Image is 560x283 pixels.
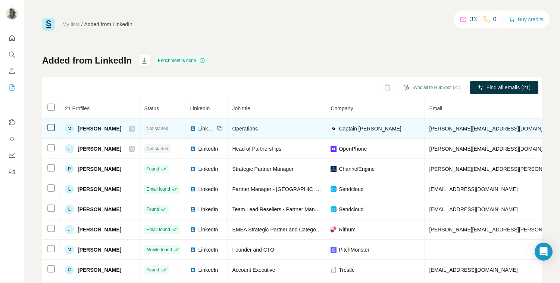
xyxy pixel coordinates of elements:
[398,82,466,93] button: Sync all to HubSpot (21)
[190,227,196,233] img: LinkedIn logo
[190,247,196,253] img: LinkedIn logo
[146,186,170,193] span: Email found
[470,15,477,24] p: 33
[198,246,218,253] span: LinkedIn
[339,246,369,253] span: PitchMonster
[429,206,517,212] span: [EMAIL_ADDRESS][DOMAIN_NAME]
[339,145,367,153] span: OpenPhone
[331,105,353,111] span: Company
[190,267,196,273] img: LinkedIn logo
[146,246,172,253] span: Mobile found
[6,148,18,162] button: Dashboard
[190,186,196,192] img: LinkedIn logo
[339,165,375,173] span: ChannelEngine
[78,145,121,153] span: [PERSON_NAME]
[198,125,215,132] span: LinkedIn
[339,266,354,274] span: Trestle
[470,81,538,94] button: Find all emails (21)
[339,226,355,233] span: Rithum
[331,166,337,172] img: company-logo
[62,21,80,27] a: My lists
[339,206,363,213] span: Sendcloud
[65,164,74,173] div: P
[198,226,218,233] span: LinkedIn
[78,266,121,274] span: [PERSON_NAME]
[146,125,168,132] span: Not started
[6,48,18,61] button: Search
[65,225,74,234] div: J
[6,31,18,45] button: Quick start
[331,247,337,253] img: company-logo
[429,105,442,111] span: Email
[429,267,517,273] span: [EMAIL_ADDRESS][DOMAIN_NAME]
[232,186,330,192] span: Partner Manager - [GEOGRAPHIC_DATA]
[487,84,531,91] span: Find all emails (21)
[65,144,74,153] div: J
[146,226,170,233] span: Email found
[65,205,74,214] div: L
[84,21,132,28] div: Added from LinkedIn
[78,165,121,173] span: [PERSON_NAME]
[198,206,218,213] span: LinkedIn
[78,226,121,233] span: [PERSON_NAME]
[78,125,121,132] span: [PERSON_NAME]
[6,81,18,94] button: My lists
[232,247,274,253] span: Founder and CTO
[190,206,196,212] img: LinkedIn logo
[65,245,74,254] div: M
[232,267,275,273] span: Account Executive
[190,166,196,172] img: LinkedIn logo
[6,132,18,145] button: Use Surfe API
[339,125,401,132] span: Captain [PERSON_NAME]
[331,206,337,212] img: company-logo
[232,206,335,212] span: Team Lead Resellers - Partner Management
[42,55,132,67] h1: Added from LinkedIn
[331,186,337,192] img: company-logo
[78,246,121,253] span: [PERSON_NAME]
[198,266,218,274] span: LinkedIn
[65,105,90,111] span: 21 Profiles
[6,116,18,129] button: Use Surfe on LinkedIn
[65,185,74,194] div: L
[232,227,342,233] span: EMEA Strategic Partner and Category Manager
[81,21,83,28] li: /
[232,166,293,172] span: Strategic Partner Manager
[493,15,497,24] p: 0
[198,185,218,193] span: LinkedIn
[190,146,196,152] img: LinkedIn logo
[331,227,337,233] img: company-logo
[509,14,544,25] button: Buy credits
[232,146,281,152] span: Head of Partnerships
[146,166,159,172] span: Found
[331,126,337,132] img: company-logo
[65,124,74,133] div: M
[6,7,18,19] img: Avatar
[535,243,553,261] div: Open Intercom Messenger
[331,146,337,152] img: company-logo
[339,185,363,193] span: Sendcloud
[65,265,74,274] div: C
[198,145,218,153] span: LinkedIn
[78,185,121,193] span: [PERSON_NAME]
[198,165,218,173] span: LinkedIn
[190,105,210,111] span: LinkedIn
[146,145,168,152] span: Not started
[42,18,55,31] img: Surfe Logo
[6,64,18,78] button: Enrich CSV
[78,206,121,213] span: [PERSON_NAME]
[146,206,159,213] span: Found
[6,165,18,178] button: Feedback
[232,126,257,132] span: Operations
[232,105,250,111] span: Job title
[156,56,207,65] div: Enrichment is done
[429,186,517,192] span: [EMAIL_ADDRESS][DOMAIN_NAME]
[146,267,159,273] span: Found
[190,126,196,132] img: LinkedIn logo
[144,105,159,111] span: Status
